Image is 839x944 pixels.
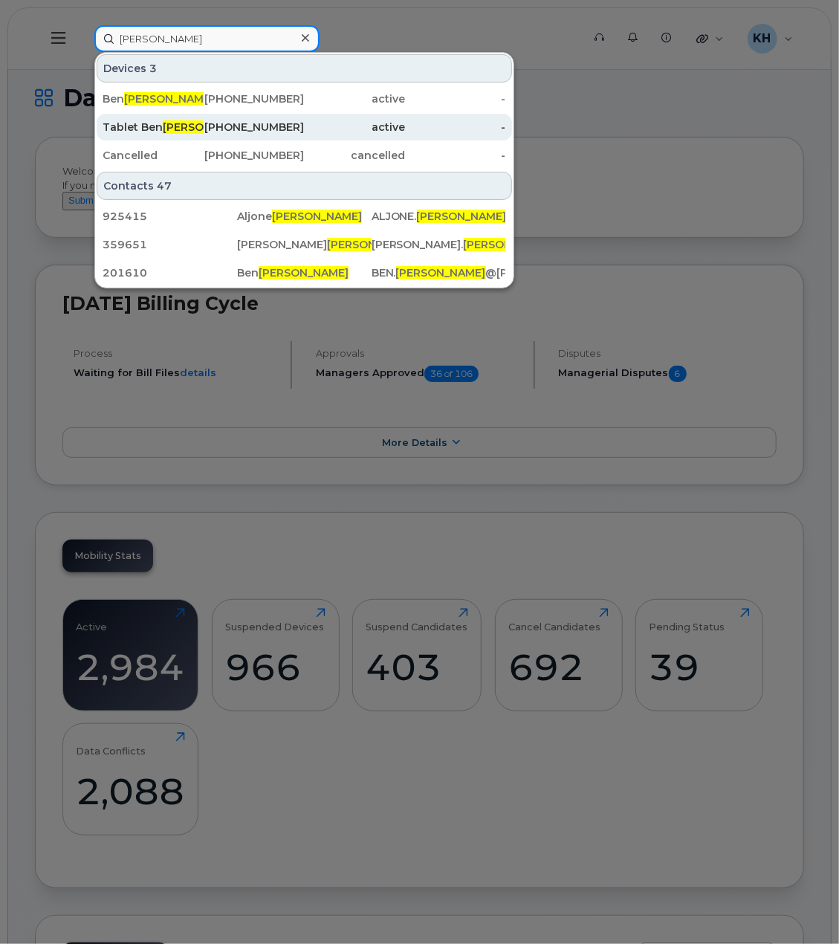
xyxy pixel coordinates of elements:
a: Tablet Ben[PERSON_NAME][PHONE_NUMBER]active- [97,114,512,140]
span: [PERSON_NAME] [124,92,214,106]
span: [PERSON_NAME] [327,238,417,251]
div: Contacts [97,172,512,200]
span: [PERSON_NAME] [396,266,486,279]
div: [PHONE_NUMBER] [204,91,305,106]
span: 47 [157,178,172,193]
div: [PHONE_NUMBER] [204,148,305,163]
div: Cancelled [103,148,204,163]
a: 201610Ben[PERSON_NAME]BEN.[PERSON_NAME]@[PERSON_NAME][DOMAIN_NAME] [97,259,512,286]
a: 925415Aljone[PERSON_NAME]ALJONE.[PERSON_NAME]@[DOMAIN_NAME] [97,203,512,230]
span: [PERSON_NAME] [272,210,362,223]
span: [PERSON_NAME] [464,238,554,251]
div: - [405,148,506,163]
div: 201610 [103,265,237,280]
div: [PERSON_NAME]. @[PERSON_NAME][DOMAIN_NAME] [372,237,506,252]
div: Ben [237,265,372,280]
div: [PERSON_NAME] [237,237,372,252]
span: 3 [149,61,157,76]
span: [PERSON_NAME] [417,210,507,223]
div: cancelled [304,148,405,163]
div: - [405,91,506,106]
div: active [304,91,405,106]
div: [PHONE_NUMBER] [204,120,305,135]
div: - [405,120,506,135]
a: Cancelled[PHONE_NUMBER]cancelled- [97,142,512,169]
div: Tablet Ben [103,120,204,135]
a: 359651[PERSON_NAME][PERSON_NAME][PERSON_NAME].[PERSON_NAME]@[PERSON_NAME][DOMAIN_NAME] [97,231,512,258]
div: ALJONE. @[DOMAIN_NAME] [372,209,506,224]
div: active [304,120,405,135]
a: Ben[PERSON_NAME][PHONE_NUMBER]active- [97,85,512,112]
div: Aljone [237,209,372,224]
div: BEN. @[PERSON_NAME][DOMAIN_NAME] [372,265,506,280]
span: [PERSON_NAME] [163,120,253,134]
div: 925415 [103,209,237,224]
iframe: Messenger Launcher [774,879,828,933]
span: [PERSON_NAME] [259,266,349,279]
div: 359651 [103,237,237,252]
div: Devices [97,54,512,83]
div: Ben [103,91,204,106]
